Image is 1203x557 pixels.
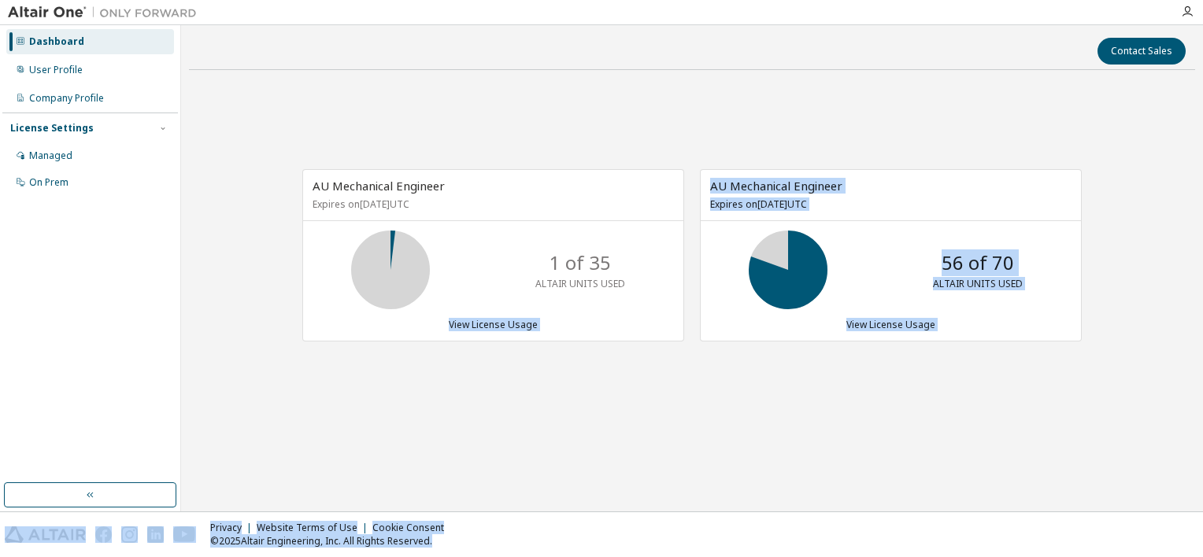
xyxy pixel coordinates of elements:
[10,122,94,135] div: License Settings
[29,149,72,162] div: Managed
[121,526,138,543] img: instagram.svg
[550,249,611,276] p: 1 of 35
[933,277,1023,290] p: ALTAIR UNITS USED
[147,526,164,543] img: linkedin.svg
[8,5,205,20] img: Altair One
[846,318,935,331] a: View License Usage
[210,522,257,534] div: Privacy
[710,178,842,194] span: AU Mechanical Engineer
[29,92,104,105] div: Company Profile
[29,176,68,189] div: On Prem
[942,249,1014,276] p: 56 of 70
[95,526,112,543] img: facebook.svg
[372,522,453,534] div: Cookie Consent
[535,277,625,290] p: ALTAIR UNITS USED
[449,318,538,331] a: View License Usage
[29,35,84,48] div: Dashboard
[1098,38,1186,65] button: Contact Sales
[173,526,196,543] img: youtube.svg
[210,534,453,548] p: © 2025 Altair Engineering, Inc. All Rights Reserved.
[29,64,83,76] div: User Profile
[5,526,86,543] img: altair_logo.svg
[313,178,445,194] span: AU Mechanical Engineer
[710,197,1068,211] p: Expires on [DATE] UTC
[313,197,670,211] p: Expires on [DATE] UTC
[257,522,372,534] div: Website Terms of Use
